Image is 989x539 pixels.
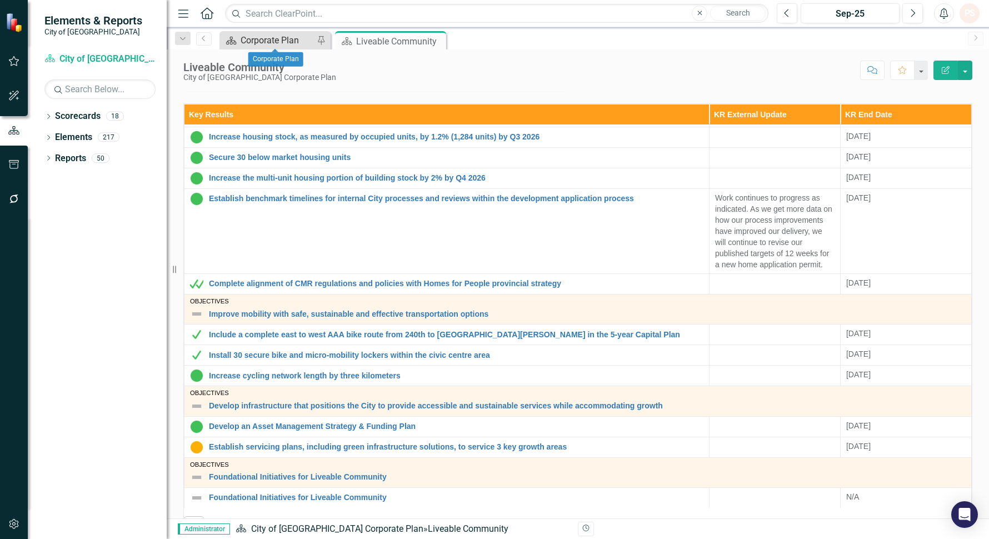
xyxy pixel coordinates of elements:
[209,372,703,380] a: Increase cycling network length by three kilometers
[840,437,971,457] td: Double-Click to Edit
[190,461,966,468] div: Objectives
[184,148,710,168] td: Double-Click to Edit Right Click for Context Menu
[846,132,871,141] span: [DATE]
[846,329,871,338] span: [DATE]
[55,152,86,165] a: Reports
[710,148,841,168] td: Double-Click to Edit
[846,370,871,379] span: [DATE]
[184,274,710,295] td: Double-Click to Edit Right Click for Context Menu
[846,421,871,430] span: [DATE]
[184,127,710,148] td: Double-Click to Edit Right Click for Context Menu
[190,491,203,505] img: Not Defined
[840,274,971,295] td: Double-Click to Edit
[190,390,966,396] div: Objectives
[183,73,336,82] div: City of [GEOGRAPHIC_DATA] Corporate Plan
[710,127,841,148] td: Double-Click to Edit
[840,416,971,437] td: Double-Click to Edit
[209,443,703,451] a: Establish servicing plans, including green infrastructure solutions, to service 3 key growth areas
[241,33,314,47] div: Corporate Plan
[846,350,871,358] span: [DATE]
[846,193,871,202] span: [DATE]
[840,127,971,148] td: Double-Click to Edit
[356,34,443,48] div: Liveable Community
[190,131,203,144] img: In Progress
[183,61,336,73] div: Liveable Community
[184,457,972,487] td: Double-Click to Edit Right Click for Context Menu
[428,523,508,534] div: Liveable Community
[190,277,203,291] img: Met
[190,328,203,341] img: Partially Met
[840,366,971,386] td: Double-Click to Edit
[184,345,710,366] td: Double-Click to Edit Right Click for Context Menu
[98,133,119,142] div: 217
[55,131,92,144] a: Elements
[190,369,203,382] img: In Progress
[840,189,971,274] td: Double-Click to Edit
[190,471,203,484] img: Not Defined
[184,386,972,416] td: Double-Click to Edit Right Click for Context Menu
[710,189,841,274] td: Double-Click to Edit
[190,172,203,185] img: In Progress
[846,152,871,161] span: [DATE]
[710,437,841,457] td: Double-Click to Edit
[44,53,156,66] a: City of [GEOGRAPHIC_DATA] Corporate Plan
[726,8,750,17] span: Search
[209,153,703,162] a: Secure 30 below market housing units
[44,27,142,36] small: City of [GEOGRAPHIC_DATA]
[209,133,703,141] a: Increase housing stock, as measured by occupied units, by 1.2% (1,284 units) by Q3 2026
[840,488,971,508] td: Double-Click to Edit
[715,192,835,270] p: Work continues to progress as indicated. As we get more data on how our process improvements have...
[209,280,703,288] a: Complete alignment of CMR regulations and policies with Homes for People provincial strategy
[184,416,710,437] td: Double-Click to Edit Right Click for Context Menu
[209,473,966,481] a: Foundational Initiatives for Liveable Community
[92,153,109,163] div: 50
[106,112,124,121] div: 18
[44,14,142,27] span: Elements & Reports
[846,491,966,502] div: N/A
[951,501,978,528] div: Open Intercom Messenger
[184,366,710,386] td: Double-Click to Edit Right Click for Context Menu
[710,416,841,437] td: Double-Click to Edit
[209,310,966,318] a: Improve mobility with safe, sustainable and effective transportation options
[710,6,766,21] button: Search
[209,402,966,410] a: Develop infrastructure that positions the City to provide accessible and sustainable services whi...
[184,189,710,274] td: Double-Click to Edit Right Click for Context Menu
[190,298,966,305] div: Objectives
[710,488,841,508] td: Double-Click to Edit
[222,33,314,47] a: Corporate Plan
[710,366,841,386] td: Double-Click to Edit
[846,442,871,451] span: [DATE]
[840,168,971,189] td: Double-Click to Edit
[184,295,972,325] td: Double-Click to Edit Right Click for Context Menu
[960,3,980,23] button: PS
[710,168,841,189] td: Double-Click to Edit
[805,7,896,21] div: Sep-25
[184,488,710,508] td: Double-Click to Edit Right Click for Context Menu
[190,420,203,433] img: In Progress
[190,348,203,362] img: Partially Met
[236,523,570,536] div: »
[190,441,203,454] img: Needs Attention
[55,110,101,123] a: Scorecards
[251,523,423,534] a: City of [GEOGRAPHIC_DATA] Corporate Plan
[840,345,971,366] td: Double-Click to Edit
[209,331,703,339] a: Include a complete east to west AAA bike route from 240th to [GEOGRAPHIC_DATA][PERSON_NAME] in th...
[209,422,703,431] a: Develop an Asset Management Strategy & Funding Plan
[846,173,871,182] span: [DATE]
[184,437,710,457] td: Double-Click to Edit Right Click for Context Menu
[225,4,768,23] input: Search ClearPoint...
[44,79,156,99] input: Search Below...
[6,12,25,32] img: ClearPoint Strategy
[209,351,703,360] a: Install 30 secure bike and micro-mobility lockers within the civic centre area
[840,325,971,345] td: Double-Click to Edit
[209,174,703,182] a: Increase the multi-unit housing portion of building stock by 2% by Q4 2026
[184,168,710,189] td: Double-Click to Edit Right Click for Context Menu
[184,325,710,345] td: Double-Click to Edit Right Click for Context Menu
[248,52,303,67] div: Corporate Plan
[190,192,203,206] img: In Progress
[801,3,900,23] button: Sep-25
[710,345,841,366] td: Double-Click to Edit
[846,278,871,287] span: [DATE]
[190,400,203,413] img: Not Defined
[190,307,203,321] img: Not Defined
